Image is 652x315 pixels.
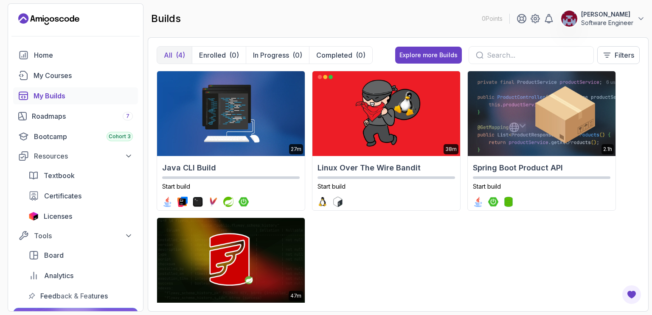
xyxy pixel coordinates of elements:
[581,10,633,19] p: [PERSON_NAME]
[23,287,138,304] a: feedback
[34,91,133,101] div: My Builds
[399,51,458,59] div: Explore more Builds
[23,267,138,284] a: analytics
[32,111,133,121] div: Roadmaps
[312,71,460,156] img: Linux Over The Wire Bandit card
[467,71,616,211] a: Spring Boot Product API card2.1hSpring Boot Product APIStart buildjava logospring-boot logospring...
[177,197,188,207] img: intellij logo
[599,262,652,302] iframe: chat widget
[23,208,138,225] a: licenses
[468,71,615,156] img: Spring Boot Product API card
[23,247,138,264] a: board
[109,133,131,140] span: Cohort 3
[44,250,64,260] span: Board
[561,10,645,27] button: user profile image[PERSON_NAME]Software Engineer
[162,162,300,174] h2: Java CLI Build
[13,108,138,125] a: roadmaps
[356,50,365,60] div: (0)
[253,50,289,60] p: In Progress
[164,50,172,60] p: All
[597,46,640,64] button: Filters
[13,148,138,164] button: Resources
[239,197,249,207] img: spring-boot logo
[34,70,133,81] div: My Courses
[162,183,190,190] span: Start build
[157,218,305,303] img: Flyway and Spring Boot card
[473,183,501,190] span: Start build
[318,197,328,207] img: linux logo
[44,170,75,181] span: Textbook
[445,146,457,153] p: 38m
[44,191,81,201] span: Certificates
[13,87,138,104] a: builds
[581,19,633,27] p: Software Engineer
[23,187,138,204] a: certificates
[561,11,577,27] img: user profile image
[44,211,72,221] span: Licenses
[199,50,226,60] p: Enrolled
[23,167,138,184] a: textbook
[488,197,498,207] img: spring-boot logo
[44,270,73,281] span: Analytics
[395,47,462,64] button: Explore more Builds
[312,71,461,211] a: Linux Over The Wire Bandit card38mLinux Over The Wire BanditStart buildlinux logobash logo
[157,47,192,64] button: All(4)
[503,197,514,207] img: spring-data-jpa logo
[318,183,346,190] span: Start build
[126,113,129,120] span: 7
[223,197,233,207] img: spring logo
[28,212,39,220] img: jetbrains icon
[316,50,352,60] p: Completed
[13,67,138,84] a: courses
[309,47,372,64] button: Completed(0)
[318,162,455,174] h2: Linux Over The Wire Bandit
[162,197,172,207] img: java logo
[34,131,133,142] div: Bootcamp
[615,50,634,60] p: Filters
[13,47,138,64] a: home
[157,71,305,211] a: Java CLI Build card27mJava CLI BuildStart buildjava logointellij logoterminal logomaven logosprin...
[34,151,133,161] div: Resources
[482,14,503,23] p: 0 Points
[603,146,612,153] p: 2.1h
[473,197,483,207] img: java logo
[208,197,218,207] img: maven logo
[18,12,79,26] a: Landing page
[40,291,108,301] span: Feedback & Features
[192,47,246,64] button: Enrolled(0)
[157,71,305,156] img: Java CLI Build card
[487,50,587,60] input: Search...
[34,50,133,60] div: Home
[291,146,301,153] p: 27m
[13,228,138,243] button: Tools
[176,50,185,60] div: (4)
[193,197,203,207] img: terminal logo
[333,197,343,207] img: bash logo
[290,293,301,299] p: 47m
[34,231,133,241] div: Tools
[246,47,309,64] button: In Progress(0)
[292,50,302,60] div: (0)
[229,50,239,60] div: (0)
[13,128,138,145] a: bootcamp
[151,12,181,25] h2: builds
[473,162,610,174] h2: Spring Boot Product API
